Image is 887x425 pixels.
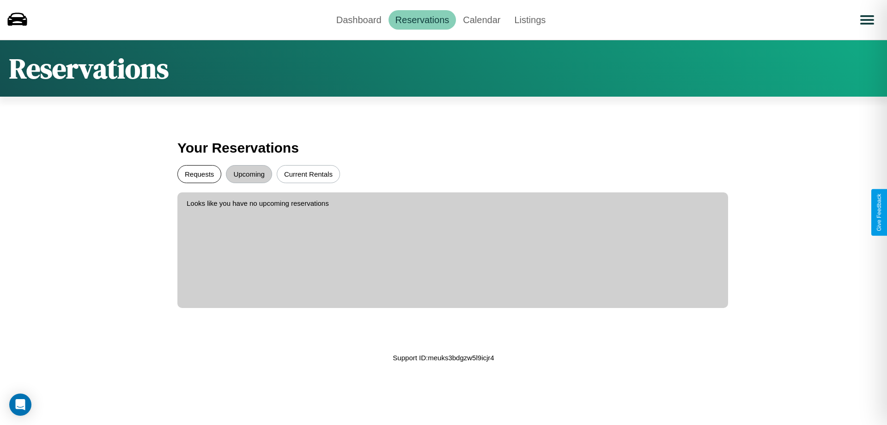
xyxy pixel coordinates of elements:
h3: Your Reservations [177,136,710,160]
a: Reservations [389,10,456,30]
a: Calendar [456,10,507,30]
a: Listings [507,10,553,30]
div: Open Intercom Messenger [9,394,31,416]
div: Give Feedback [876,194,882,231]
button: Requests [177,165,221,183]
button: Open menu [854,7,880,33]
button: Upcoming [226,165,272,183]
a: Dashboard [329,10,389,30]
h1: Reservations [9,49,169,87]
button: Current Rentals [277,165,340,183]
p: Support ID: meuks3bdgzw5l9icjr4 [393,351,494,364]
p: Looks like you have no upcoming reservations [187,197,719,209]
